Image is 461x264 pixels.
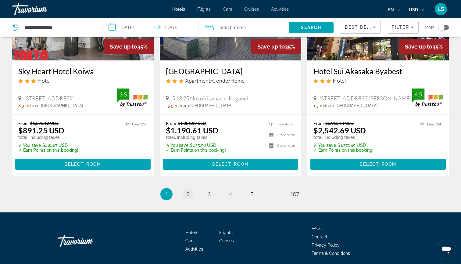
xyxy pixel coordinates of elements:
[18,126,64,135] ins: $891.25 USD
[166,121,176,126] span: From
[251,39,301,54] div: 35%
[58,232,119,250] a: Go Home
[313,77,443,84] div: 3 star Hotel
[38,77,51,84] span: Hotel
[180,103,233,108] span: from [GEOGRAPHIC_DATA]
[313,103,325,108] span: 1.3 mi
[244,7,259,12] a: Cruises
[163,159,298,170] button: Select Room
[345,25,377,30] span: Best Deals
[310,160,446,167] a: Select Room
[333,77,346,84] span: Hotel
[325,103,378,108] span: from [GEOGRAPHIC_DATA]
[18,103,30,108] span: 8.3 mi
[425,23,434,32] span: Map
[313,148,373,153] p: ✓ Earn Points on this booking!
[392,25,409,30] span: Filter
[165,191,168,197] span: 1
[412,91,424,98] div: 4.5
[166,143,226,148] p: $635.58 USD
[399,39,449,54] div: 35%
[104,39,154,54] div: 35%
[198,18,289,37] button: Travelers: 1 adult, 0 children
[65,162,101,167] span: Select Room
[266,131,295,139] li: Kitchenette
[122,121,148,128] li: Free WiFi
[219,23,231,32] span: 1
[313,126,366,135] ins: $2,542.69 USD
[290,191,299,197] span: 107
[18,67,148,76] a: Sky Heart Hotel Koiwa
[12,188,449,200] nav: Pagination
[312,243,340,248] a: Privacy Policy
[186,191,189,197] span: 2
[15,159,151,170] button: Select Room
[197,7,211,12] span: Flights
[271,7,289,12] a: Activities
[313,143,373,148] p: $1,372.45 USD
[219,238,234,243] a: Cruises
[405,43,432,50] span: Save up to
[312,251,350,256] a: Terms & Conditions
[221,25,231,30] span: Adult
[18,77,148,84] div: 3 star Hotel
[208,191,211,197] span: 3
[166,143,188,148] span: ✮ You save
[325,121,354,126] del: $3,915.14 USD
[166,67,295,76] a: [GEOGRAPHIC_DATA]
[257,43,285,50] span: Save up to
[12,1,73,17] a: Travorium
[24,23,93,32] input: Search hotel destination
[166,77,295,84] div: 3 star Apartment
[313,143,336,148] span: ✮ You save
[30,121,59,126] del: $1,373.12 USD
[412,89,443,107] img: TrustYou guest rating badge
[360,162,396,167] span: Select Room
[24,95,73,102] span: [STREET_ADDRESS]
[185,238,195,243] a: Cars
[18,143,78,148] p: $481.87 USD
[312,234,327,239] a: Contact
[320,95,411,102] span: [STREET_ADDRESS][PERSON_NAME]
[219,230,233,235] a: Flights
[301,25,322,30] span: Search
[166,103,180,108] span: 15.5 mi
[18,143,41,148] span: ✮ You save
[438,6,444,12] span: LS
[417,121,443,128] li: Free WiFi
[271,191,275,197] span: ...
[166,135,226,140] p: total, including taxes
[250,191,253,197] span: 5
[110,43,137,50] span: Save up to
[231,23,246,32] span: , 1
[172,7,185,12] span: Hotels
[312,226,322,231] a: FAQs
[345,24,376,31] mat-select: Sort by
[409,7,418,12] span: USD
[437,240,456,259] iframe: Bouton de lancement de la fenêtre de messagerie
[266,121,295,128] li: Free WiFi
[223,7,232,12] a: Cars
[18,148,78,153] p: ✓ Earn Points on this booking!
[30,103,83,108] span: from [GEOGRAPHIC_DATA]
[313,135,373,140] p: total, including taxes
[313,121,324,126] span: From
[185,247,203,251] span: Activities
[172,95,248,102] span: 5 13 25 Nukuikitamachi, Koganei
[163,160,298,167] a: Select Room
[185,230,198,235] span: Hotels
[387,21,419,34] button: Filters
[102,18,199,37] button: Select check in and out date
[313,67,443,76] a: Hotel Sui Akasaka Byabest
